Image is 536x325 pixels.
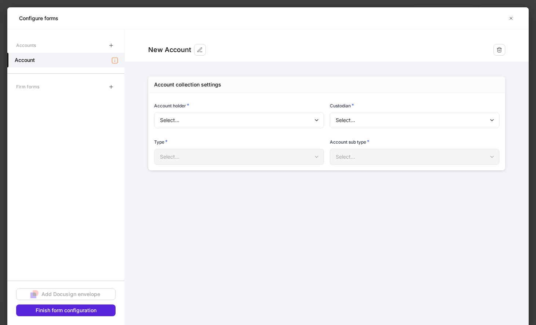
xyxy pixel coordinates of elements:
h6: Account sub type [330,138,369,145]
a: Account [7,53,124,67]
div: Accounts [16,39,36,52]
div: Select... [330,149,499,165]
button: Add Docusign envelope [16,288,116,300]
h6: Custodian [330,102,354,109]
div: Finish form configuration [36,307,96,314]
div: New Account [148,45,191,54]
div: Firm forms [16,80,39,93]
div: Select... [154,112,324,128]
h6: Type [154,138,168,145]
div: Select... [154,149,324,165]
div: Add Docusign envelope [41,291,100,298]
div: Select... [330,112,499,128]
h6: Account holder [154,102,189,109]
h5: Configure forms [19,15,58,22]
h5: Account [15,56,35,64]
button: Finish form configuration [16,304,116,316]
div: Account collection settings [154,81,221,88]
